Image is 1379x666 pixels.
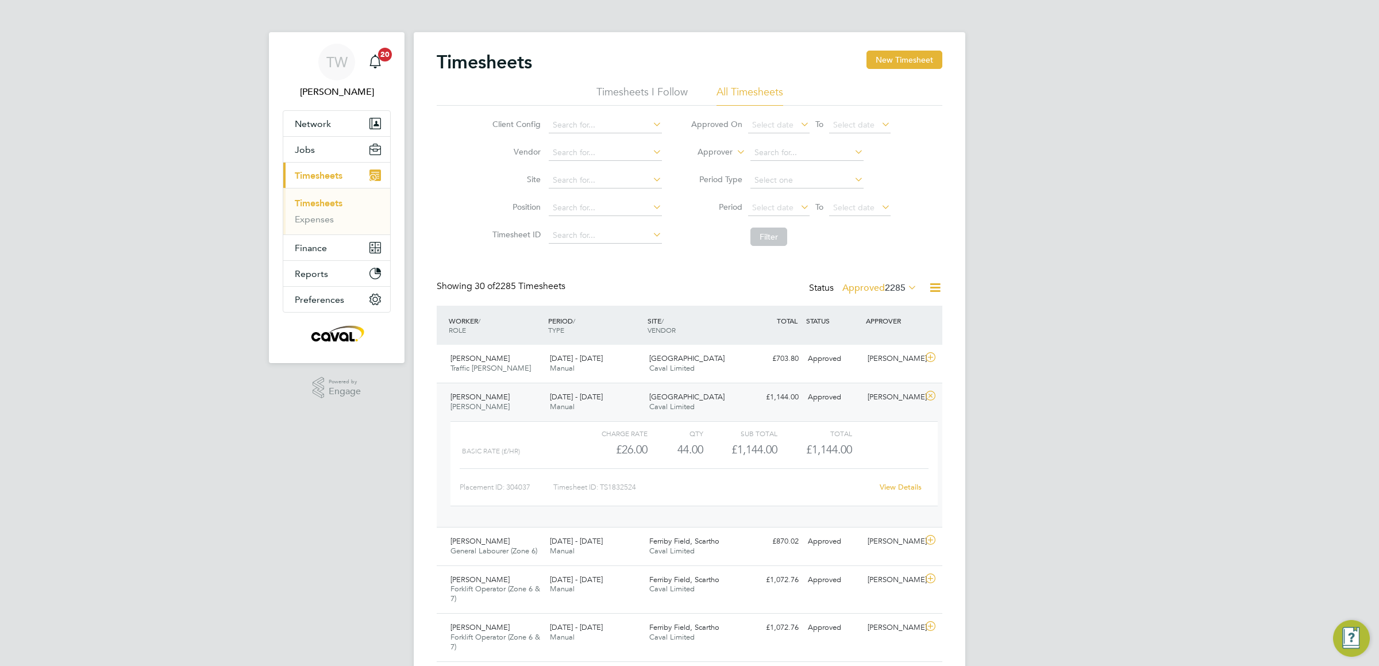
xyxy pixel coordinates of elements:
span: [DATE] - [DATE] [550,536,603,546]
h2: Timesheets [437,51,532,74]
div: Charge rate [573,426,648,440]
div: £1,072.76 [744,571,803,590]
div: Approved [803,571,863,590]
label: Approved [842,282,917,294]
div: Sub Total [703,426,777,440]
span: To [812,117,827,132]
span: 2285 [885,282,906,294]
span: General Labourer (Zone 6) [450,546,537,556]
div: Approved [803,618,863,637]
label: Period [691,202,742,212]
label: Timesheet ID [489,229,541,240]
label: Approver [681,147,733,158]
span: [PERSON_NAME] [450,575,510,584]
label: Approved On [691,119,742,129]
nav: Main navigation [269,32,405,363]
span: £1,144.00 [806,442,852,456]
button: Jobs [283,137,390,162]
span: TYPE [548,325,564,334]
span: Engage [329,387,361,396]
span: Basic Rate (£/HR) [462,447,520,455]
li: All Timesheets [717,85,783,106]
span: Select date [833,120,875,130]
span: TW [326,55,348,70]
div: £1,072.76 [744,618,803,637]
span: Preferences [295,294,344,305]
div: Showing [437,280,568,292]
button: Finance [283,235,390,260]
button: Reports [283,261,390,286]
span: Ferriby Field, Scartho [649,536,719,546]
button: Preferences [283,287,390,312]
span: [DATE] - [DATE] [550,392,603,402]
label: Vendor [489,147,541,157]
span: Caval Limited [649,402,695,411]
input: Search for... [549,117,662,133]
div: Approved [803,532,863,551]
span: Caval Limited [649,546,695,556]
div: [PERSON_NAME] [863,388,923,407]
span: Manual [550,363,575,373]
span: / [478,316,480,325]
div: Status [809,280,919,297]
span: Caval Limited [649,632,695,642]
span: Ferriby Field, Scartho [649,575,719,584]
a: TW[PERSON_NAME] [283,44,391,99]
span: Jobs [295,144,315,155]
span: Network [295,118,331,129]
span: 20 [378,48,392,61]
div: Placement ID: 304037 [460,478,553,496]
span: Select date [752,120,793,130]
span: 30 of [475,280,495,292]
label: Position [489,202,541,212]
div: APPROVER [863,310,923,331]
span: Caval Limited [649,584,695,594]
div: £703.80 [744,349,803,368]
input: Search for... [549,172,662,188]
div: WORKER [446,310,545,340]
span: Ferriby Field, Scartho [649,622,719,632]
img: caval-logo-retina.png [308,324,365,342]
span: Finance [295,242,327,253]
span: Select date [833,202,875,213]
a: Expenses [295,214,334,225]
span: Manual [550,546,575,556]
span: [DATE] - [DATE] [550,353,603,363]
div: Timesheets [283,188,390,234]
a: Timesheets [295,198,342,209]
span: Forklift Operator (Zone 6 & 7) [450,584,540,603]
label: Period Type [691,174,742,184]
span: Traffic [PERSON_NAME] [450,363,531,373]
span: Timesheets [295,170,342,181]
div: £1,144.00 [744,388,803,407]
div: [PERSON_NAME] [863,618,923,637]
button: Filter [750,228,787,246]
div: £26.00 [573,440,648,459]
span: [DATE] - [DATE] [550,622,603,632]
span: [GEOGRAPHIC_DATA] [649,392,725,402]
button: Timesheets [283,163,390,188]
div: 44.00 [648,440,703,459]
input: Search for... [549,145,662,161]
a: Powered byEngage [313,377,361,399]
span: TOTAL [777,316,798,325]
span: 2285 Timesheets [475,280,565,292]
span: Manual [550,402,575,411]
span: [GEOGRAPHIC_DATA] [649,353,725,363]
span: [PERSON_NAME] [450,353,510,363]
label: Site [489,174,541,184]
span: [DATE] - [DATE] [550,575,603,584]
span: Manual [550,632,575,642]
span: Tim Wells [283,85,391,99]
div: Total [777,426,852,440]
span: VENDOR [648,325,676,334]
li: Timesheets I Follow [596,85,688,106]
input: Select one [750,172,864,188]
div: QTY [648,426,703,440]
input: Search for... [750,145,864,161]
div: £870.02 [744,532,803,551]
button: New Timesheet [866,51,942,69]
div: £1,144.00 [703,440,777,459]
div: PERIOD [545,310,645,340]
input: Search for... [549,228,662,244]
